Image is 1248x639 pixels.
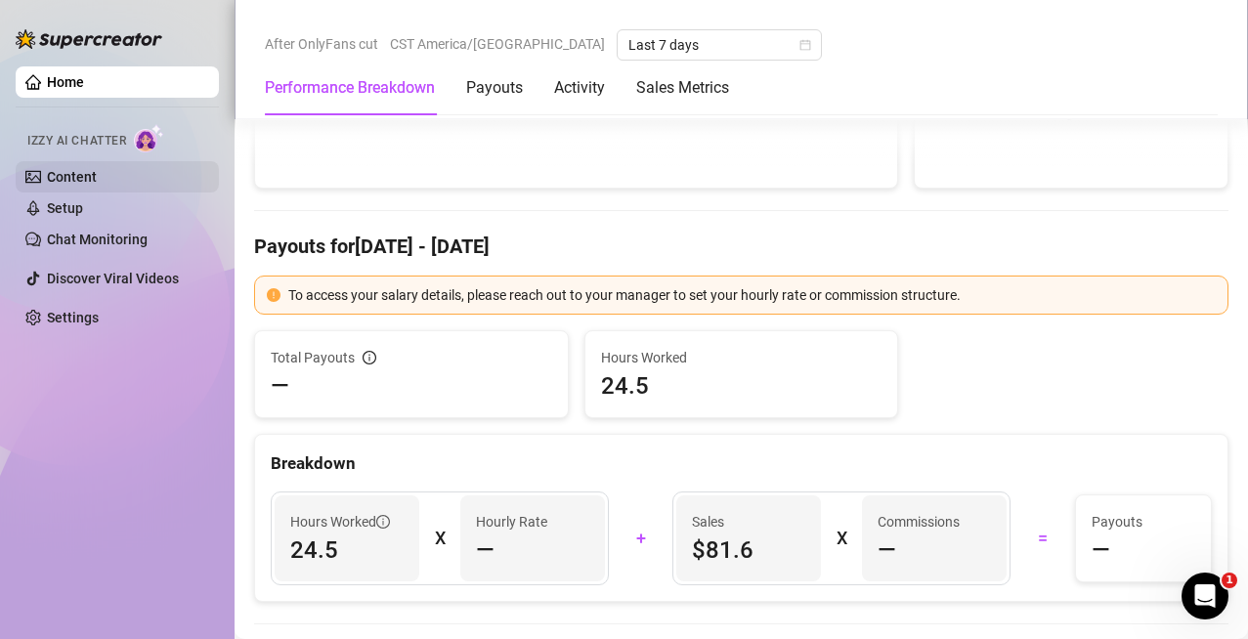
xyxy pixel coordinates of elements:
div: Breakdown [271,450,1212,477]
h4: Payouts for [DATE] - [DATE] [254,233,1228,260]
span: exclamation-circle [267,288,280,302]
span: After OnlyFans cut [265,29,378,59]
div: = [1022,523,1062,554]
div: Performance Breakdown [265,76,435,100]
span: — [878,534,896,566]
article: Commissions [878,511,960,532]
span: 1 [1222,573,1237,588]
span: — [1092,534,1110,566]
span: Payouts [1092,511,1196,532]
span: info-circle [363,351,376,364]
a: Content [47,169,97,185]
span: — [271,370,289,402]
span: Hours Worked [290,511,390,532]
div: Activity [554,76,605,100]
span: calendar [799,39,811,51]
span: $81.6 [692,534,805,566]
span: Izzy AI Chatter [27,132,126,150]
div: + [621,523,661,554]
span: 24.5 [601,370,882,402]
a: Discover Viral Videos [47,271,179,286]
div: X [837,523,846,554]
span: info-circle [376,515,390,529]
article: Hourly Rate [476,511,547,532]
img: logo-BBDzfeDw.svg [16,29,162,49]
span: Total Payouts [271,347,355,368]
span: Sales [692,511,805,532]
div: To access your salary details, please reach out to your manager to set your hourly rate or commis... [288,284,1216,306]
div: Payouts [466,76,523,100]
div: Sales Metrics [636,76,729,100]
iframe: Intercom live chat [1182,573,1228,619]
span: Last 7 days [628,30,810,60]
a: Home [47,74,84,90]
div: X [435,523,445,554]
a: Setup [47,200,83,216]
a: Settings [47,310,99,325]
span: 24.5 [290,534,404,566]
a: Chat Monitoring [47,232,148,247]
span: CST America/[GEOGRAPHIC_DATA] [390,29,605,59]
span: Hours Worked [601,347,882,368]
span: — [476,534,495,566]
img: AI Chatter [134,124,164,152]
